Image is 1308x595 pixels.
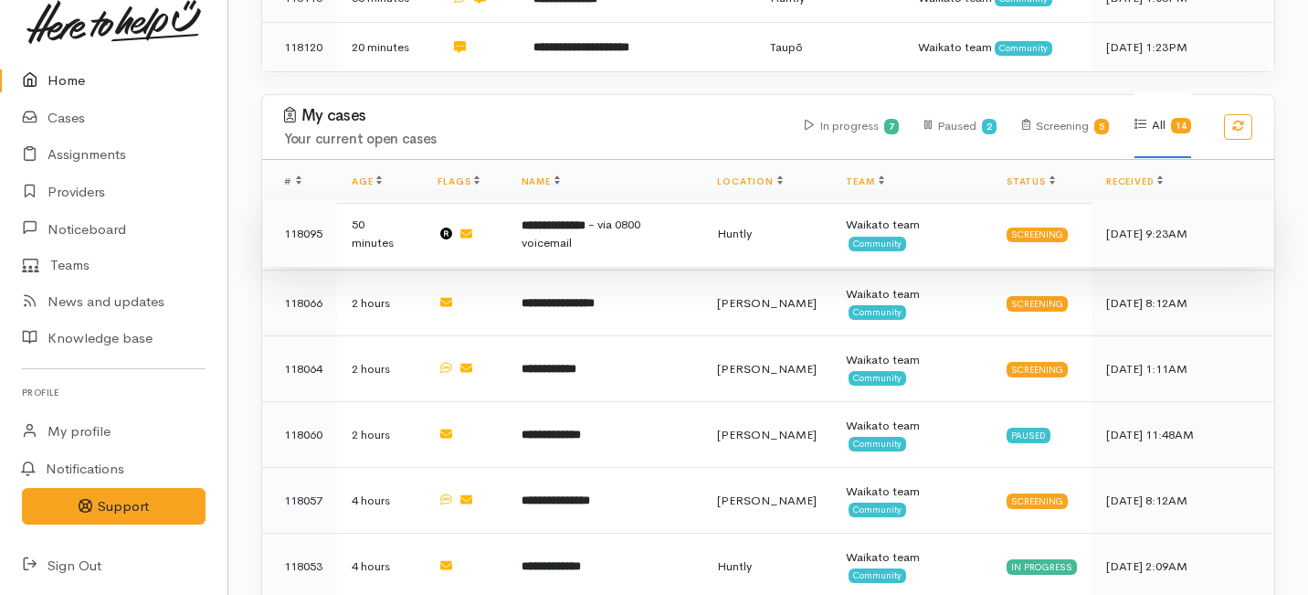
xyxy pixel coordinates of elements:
td: 118064 [262,335,337,401]
div: Paused [1007,428,1050,442]
td: 4 hours [337,467,423,533]
span: Community [849,371,906,386]
td: 2 hours [337,401,423,467]
div: Screening [1022,93,1110,158]
h4: Your current open cases [284,132,783,147]
td: 2 hours [337,270,423,335]
b: 5 [1099,121,1104,133]
span: Taupō [770,39,803,55]
span: [PERSON_NAME] [717,295,817,311]
td: Waikato team [831,401,992,467]
span: Community [995,41,1052,56]
a: Age [352,175,382,187]
a: Team [846,175,883,187]
td: Waikato team [831,200,992,267]
span: [PERSON_NAME] [717,427,817,442]
td: 20 minutes [337,23,437,71]
a: Location [717,175,782,187]
td: Waikato team [831,335,992,401]
span: [PERSON_NAME] [717,493,817,508]
td: Waikato team [831,270,992,335]
td: [DATE] 11:48AM [1092,401,1274,467]
span: Huntly [717,558,752,574]
td: 118057 [262,467,337,533]
td: 118066 [262,270,337,335]
span: Huntly [717,226,752,241]
td: 2 hours [337,335,423,401]
span: [PERSON_NAME] [717,361,817,377]
div: Screening [1007,494,1068,508]
button: Support [22,488,206,526]
td: 118095 [262,200,337,267]
td: 50 minutes [337,200,423,267]
a: Flags [438,175,480,187]
a: Status [1007,175,1055,187]
span: Community [849,237,906,251]
div: Paused [924,93,997,158]
div: All [1134,92,1191,158]
span: Community [849,305,906,320]
a: Received [1106,175,1163,187]
td: [DATE] 1:23PM [1092,23,1274,71]
h6: Profile [22,380,206,405]
div: In progress [805,93,899,158]
div: Screening [1007,362,1068,377]
td: [DATE] 9:23AM [1092,200,1274,267]
h3: My cases [284,107,783,125]
div: In progress [1007,559,1077,574]
td: [DATE] 8:12AM [1092,467,1274,533]
td: Waikato team [903,23,1092,71]
b: 7 [889,121,894,133]
span: Community [849,503,906,517]
td: [DATE] 8:12AM [1092,270,1274,335]
span: Community [849,568,906,583]
span: Community [849,437,906,452]
b: 2 [986,121,992,133]
div: Screening [1007,228,1068,242]
div: Screening [1007,296,1068,311]
b: 14 [1176,120,1187,132]
td: 118120 [262,23,337,71]
td: Waikato team [831,467,992,533]
td: 118060 [262,401,337,467]
td: [DATE] 1:11AM [1092,335,1274,401]
span: # [284,175,301,187]
a: Name [522,175,560,187]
